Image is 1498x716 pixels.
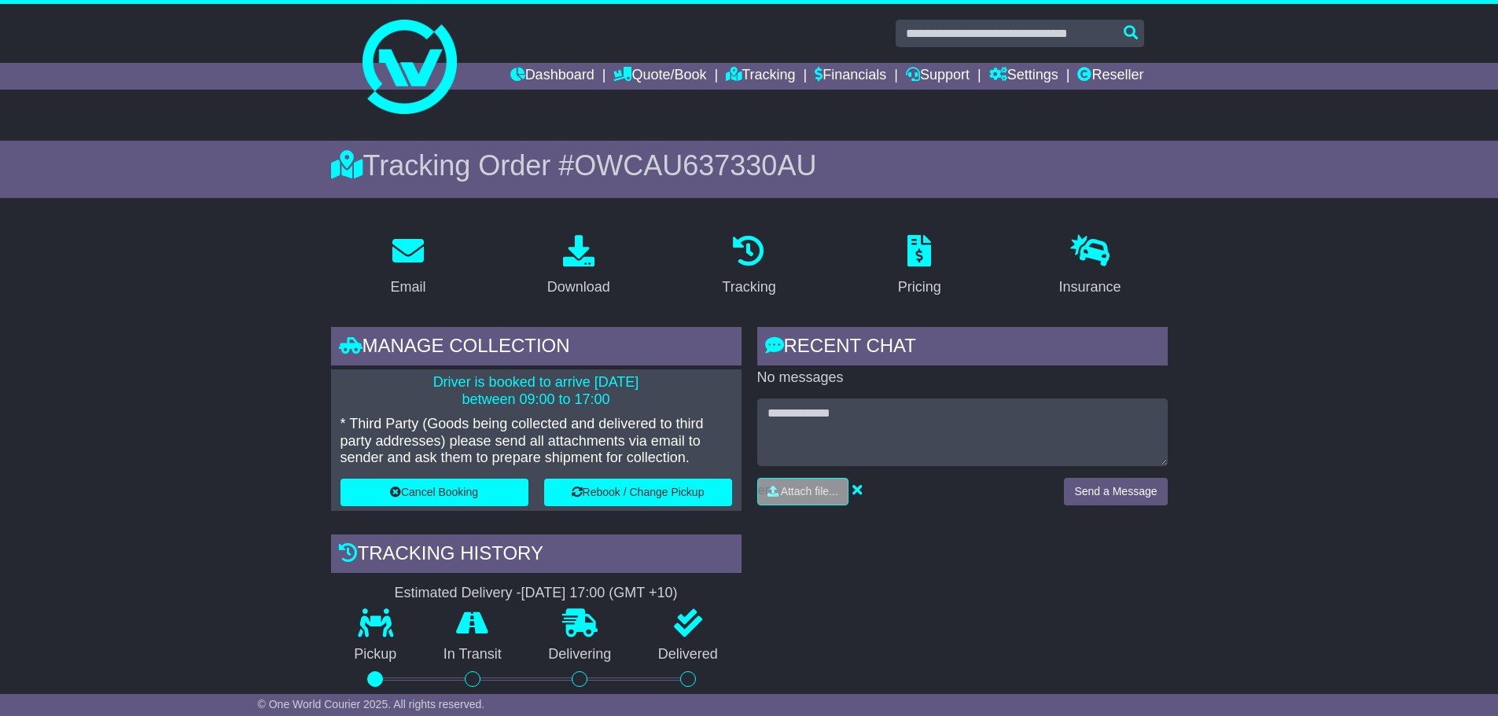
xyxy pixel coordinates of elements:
a: Settings [989,63,1058,90]
a: Support [906,63,970,90]
a: Tracking [726,63,795,90]
a: Tracking [712,229,786,303]
div: Email [390,277,425,298]
div: Insurance [1059,277,1121,298]
div: Tracking Order # [331,149,1168,182]
p: Delivered [635,646,742,663]
a: Dashboard [510,63,594,90]
button: Rebook / Change Pickup [544,479,732,506]
span: © One World Courier 2025. All rights reserved. [258,698,485,710]
div: Estimated Delivery - [331,585,742,602]
a: Download [537,229,620,303]
a: Email [380,229,436,303]
p: In Transit [420,646,525,663]
div: Tracking history [331,534,742,577]
p: Pickup [331,646,421,663]
p: * Third Party (Goods being collected and delivered to third party addresses) please send all atta... [340,416,732,467]
p: Driver is booked to arrive [DATE] between 09:00 to 17:00 [340,374,732,408]
a: Reseller [1077,63,1143,90]
p: Delivering [525,646,635,663]
div: Manage collection [331,327,742,369]
a: Pricing [888,229,951,303]
div: Tracking [722,277,775,298]
a: Quote/Book [613,63,706,90]
a: Insurance [1049,229,1132,303]
a: Financials [815,63,886,90]
div: RECENT CHAT [757,327,1168,369]
div: [DATE] 17:00 (GMT +10) [521,585,678,602]
p: No messages [757,369,1168,387]
div: Download [547,277,610,298]
div: Pricing [898,277,941,298]
button: Send a Message [1064,478,1167,505]
span: OWCAU637330AU [574,149,816,182]
button: Cancel Booking [340,479,528,506]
